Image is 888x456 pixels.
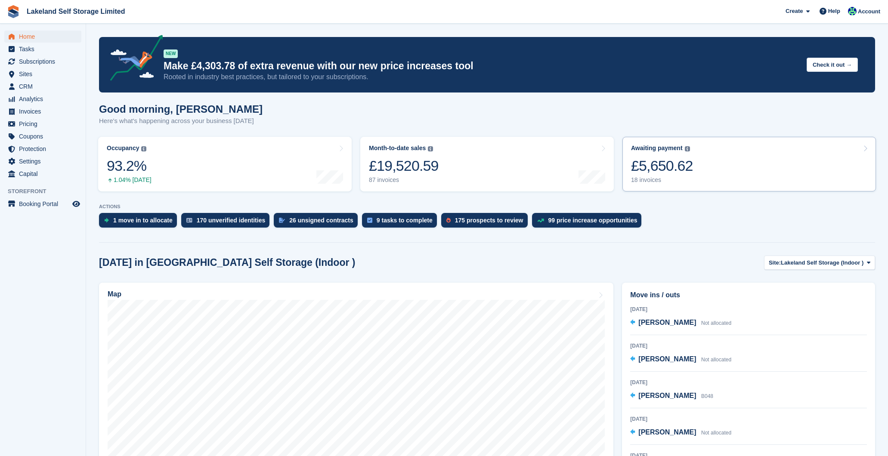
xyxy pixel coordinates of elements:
[99,213,181,232] a: 1 move in to allocate
[630,317,731,329] a: [PERSON_NAME] Not allocated
[19,105,71,117] span: Invoices
[701,357,731,363] span: Not allocated
[630,415,867,423] div: [DATE]
[4,168,81,180] a: menu
[630,427,731,438] a: [PERSON_NAME] Not allocated
[7,5,20,18] img: stora-icon-8386f47178a22dfd0bd8f6a31ec36ba5ce8667c1dd55bd0f319d3a0aa187defe.svg
[19,143,71,155] span: Protection
[631,157,693,175] div: £5,650.62
[4,198,81,210] a: menu
[181,213,274,232] a: 170 unverified identities
[369,176,439,184] div: 87 invoices
[4,80,81,92] a: menu
[441,213,532,232] a: 175 prospects to review
[630,342,867,350] div: [DATE]
[848,7,857,15] img: Steve Aynsley
[764,256,875,270] button: Site: Lakeland Self Storage (Indoor )
[19,80,71,92] span: CRM
[99,116,263,126] p: Here's what's happening across your business [DATE]
[369,145,426,152] div: Month-to-date sales
[377,217,433,224] div: 9 tasks to complete
[548,217,637,224] div: 99 price increase opportunities
[4,43,81,55] a: menu
[19,118,71,130] span: Pricing
[19,155,71,167] span: Settings
[186,218,192,223] img: verify_identity-adf6edd0f0f0b5bbfe63781bf79b02c33cf7c696d77639b501bdc392416b5a36.svg
[19,31,71,43] span: Home
[197,217,266,224] div: 170 unverified identities
[274,213,362,232] a: 26 unsigned contracts
[638,319,696,326] span: [PERSON_NAME]
[428,146,433,151] img: icon-info-grey-7440780725fd019a000dd9b08b2336e03edf1995a4989e88bcd33f0948082b44.svg
[99,103,263,115] h1: Good morning, [PERSON_NAME]
[4,155,81,167] a: menu
[19,168,71,180] span: Capital
[4,143,81,155] a: menu
[369,157,439,175] div: £19,520.59
[631,176,693,184] div: 18 invoices
[828,7,840,15] span: Help
[638,355,696,363] span: [PERSON_NAME]
[141,146,146,151] img: icon-info-grey-7440780725fd019a000dd9b08b2336e03edf1995a4989e88bcd33f0948082b44.svg
[19,68,71,80] span: Sites
[289,217,353,224] div: 26 unsigned contracts
[107,176,152,184] div: 1.04% [DATE]
[19,43,71,55] span: Tasks
[537,219,544,222] img: price_increase_opportunities-93ffe204e8149a01c8c9dc8f82e8f89637d9d84a8eef4429ea346261dce0b2c0.svg
[701,393,713,399] span: B048
[631,145,683,152] div: Awaiting payment
[630,305,867,313] div: [DATE]
[630,379,867,386] div: [DATE]
[367,218,372,223] img: task-75834270c22a3079a89374b754ae025e5fb1db73e45f91037f5363f120a921f8.svg
[701,320,731,326] span: Not allocated
[4,93,81,105] a: menu
[19,93,71,105] span: Analytics
[455,217,523,224] div: 175 prospects to review
[4,118,81,130] a: menu
[532,213,646,232] a: 99 price increase opportunities
[279,218,285,223] img: contract_signature_icon-13c848040528278c33f63329250d36e43548de30e8caae1d1a13099fd9432cc5.svg
[164,49,178,58] div: NEW
[103,35,163,84] img: price-adjustments-announcement-icon-8257ccfd72463d97f412b2fc003d46551f7dbcb40ab6d574587a9cd5c0d94...
[622,137,876,191] a: Awaiting payment £5,650.62 18 invoices
[23,4,129,18] a: Lakeland Self Storage Limited
[769,259,781,267] span: Site:
[630,391,713,402] a: [PERSON_NAME] B048
[104,218,109,223] img: move_ins_to_allocate_icon-fdf77a2bb77ea45bf5b3d319d69a93e2d87916cf1d5bf7949dd705db3b84f3ca.svg
[99,257,355,268] h2: [DATE] in [GEOGRAPHIC_DATA] Self Storage (Indoor )
[446,218,451,223] img: prospect-51fa495bee0391a8d652442698ab0144808aea92771e9ea1ae160a38d050c398.svg
[360,137,614,191] a: Month-to-date sales £19,520.59 87 invoices
[685,146,690,151] img: icon-info-grey-7440780725fd019a000dd9b08b2336e03edf1995a4989e88bcd33f0948082b44.svg
[107,145,139,152] div: Occupancy
[19,130,71,142] span: Coupons
[71,199,81,209] a: Preview store
[807,58,858,72] button: Check it out →
[362,213,441,232] a: 9 tasks to complete
[164,60,800,72] p: Make £4,303.78 of extra revenue with our new price increases tool
[858,7,880,16] span: Account
[4,31,81,43] a: menu
[638,392,696,399] span: [PERSON_NAME]
[113,217,173,224] div: 1 move in to allocate
[4,68,81,80] a: menu
[701,430,731,436] span: Not allocated
[108,290,121,298] h2: Map
[19,198,71,210] span: Booking Portal
[98,137,352,191] a: Occupancy 93.2% 1.04% [DATE]
[4,130,81,142] a: menu
[8,187,86,196] span: Storefront
[781,259,863,267] span: Lakeland Self Storage (Indoor )
[107,157,152,175] div: 93.2%
[164,72,800,82] p: Rooted in industry best practices, but tailored to your subscriptions.
[630,290,867,300] h2: Move ins / outs
[19,55,71,68] span: Subscriptions
[4,105,81,117] a: menu
[99,204,875,210] p: ACTIONS
[786,7,803,15] span: Create
[638,428,696,436] span: [PERSON_NAME]
[630,354,731,365] a: [PERSON_NAME] Not allocated
[4,55,81,68] a: menu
